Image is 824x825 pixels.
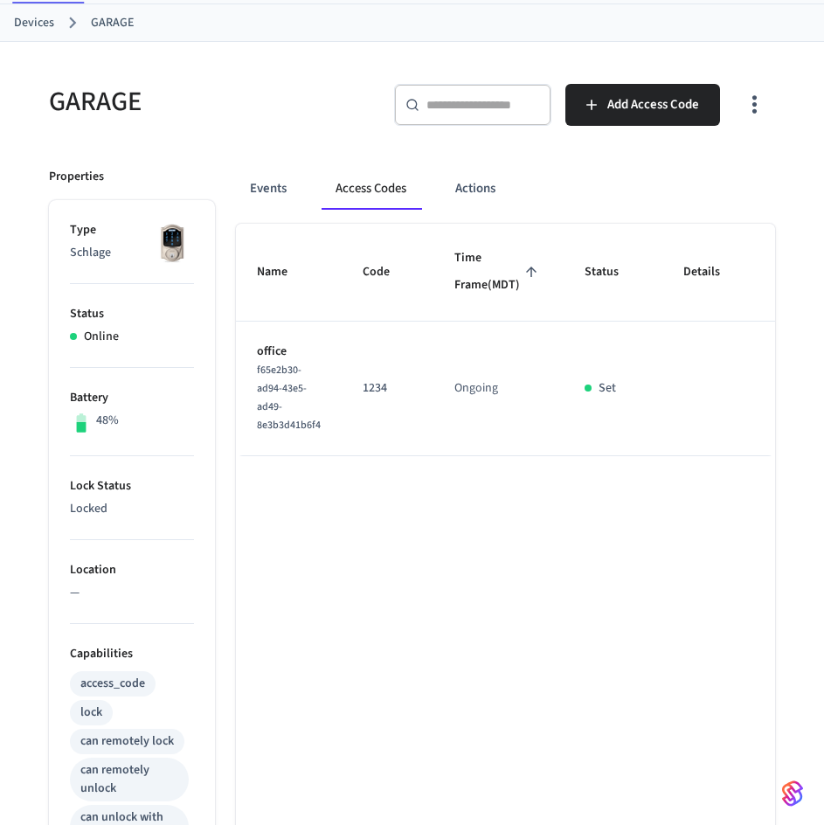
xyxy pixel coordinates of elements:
[236,168,301,210] button: Events
[80,761,178,798] div: can remotely unlock
[236,168,775,210] div: ant example
[70,500,194,518] p: Locked
[91,14,134,32] a: GARAGE
[84,328,119,346] p: Online
[363,379,412,398] p: 1234
[363,259,412,286] span: Code
[565,84,720,126] button: Add Access Code
[433,322,564,456] td: Ongoing
[782,780,803,808] img: SeamLogoGradient.69752ec5.svg
[322,168,420,210] button: Access Codes
[454,245,543,300] span: Time Frame(MDT)
[150,221,194,265] img: Schlage Sense Smart Deadbolt with Camelot Trim, Front
[49,84,373,120] h5: GARAGE
[257,259,310,286] span: Name
[70,477,194,496] p: Lock Status
[585,259,641,286] span: Status
[49,168,104,186] p: Properties
[96,412,119,430] p: 48%
[257,363,321,433] span: f65e2b30-ad94-43e5-ad49-8e3b3d41b6f4
[70,561,194,579] p: Location
[441,168,509,210] button: Actions
[599,379,616,398] p: Set
[70,584,194,602] p: —
[257,343,321,361] p: office
[70,389,194,407] p: Battery
[80,704,102,722] div: lock
[70,221,194,239] p: Type
[607,94,699,116] span: Add Access Code
[683,259,743,286] span: Details
[70,645,194,663] p: Capabilities
[70,305,194,323] p: Status
[14,14,54,32] a: Devices
[80,732,174,751] div: can remotely lock
[70,244,194,262] p: Schlage
[80,675,145,693] div: access_code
